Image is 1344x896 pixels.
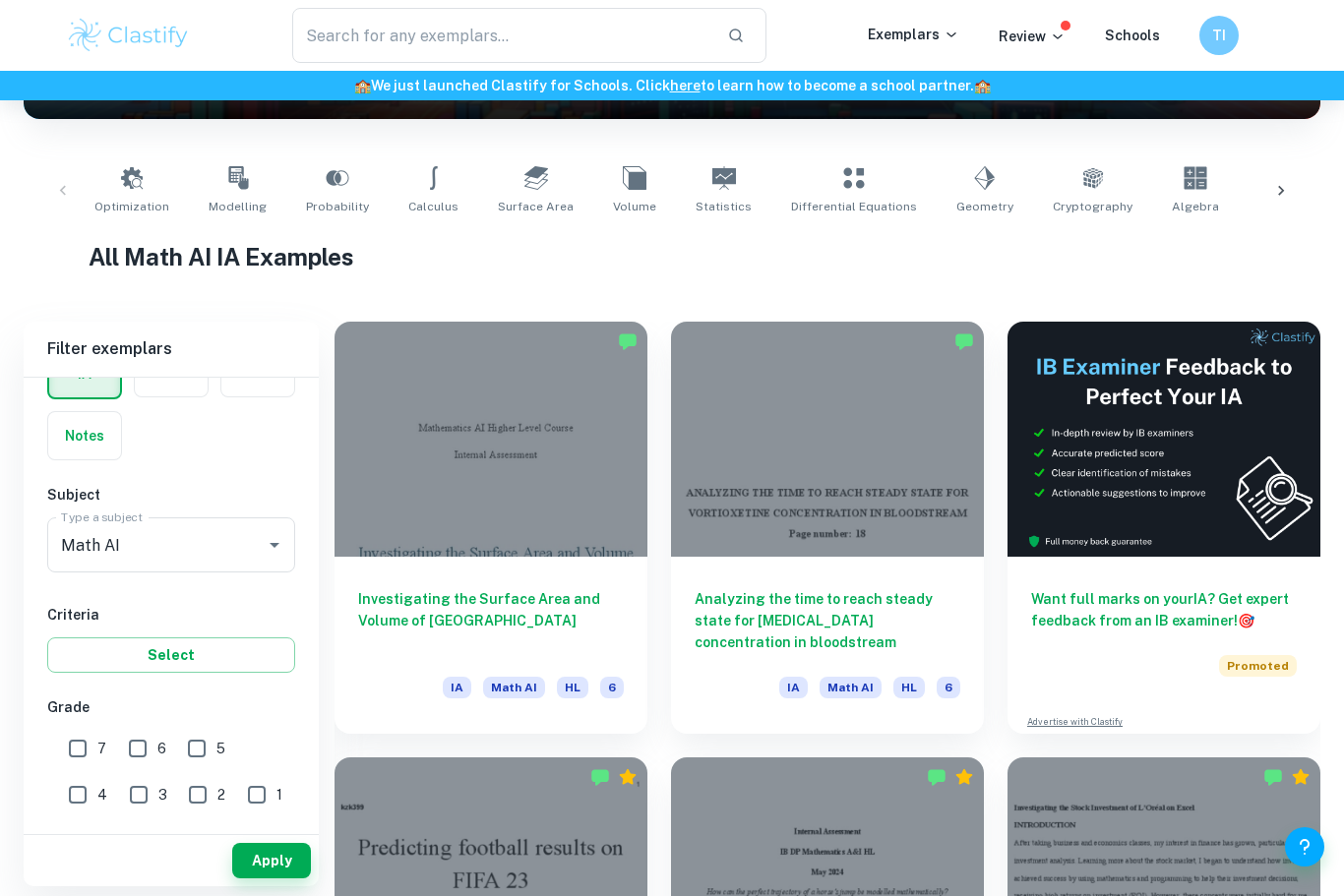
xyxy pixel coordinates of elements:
[613,198,656,215] span: Volume
[97,784,107,806] span: 4
[696,198,752,215] span: Statistics
[1199,16,1239,55] button: TI
[1291,767,1311,787] div: Premium
[358,588,624,653] h6: Investigating the Surface Area and Volume of [GEOGRAPHIC_DATA]
[954,767,974,787] div: Premium
[618,767,638,787] div: Premium
[47,696,295,718] h6: Grade
[1031,588,1297,631] h6: Want full marks on your IA ? Get expert feedback from an IB examiner!
[209,198,267,215] span: Modelling
[956,198,1013,215] span: Geometry
[1027,715,1123,729] a: Advertise with Clastify
[47,637,295,673] button: Select
[232,843,311,878] button: Apply
[61,508,143,525] label: Type a subject
[695,588,960,653] h6: Analyzing the time to reach steady state for [MEDICAL_DATA] concentration in bloodstream
[1008,322,1320,557] img: Thumbnail
[999,26,1066,47] p: Review
[1208,25,1231,46] h6: TI
[557,677,588,698] span: HL
[47,604,295,626] h6: Criteria
[354,78,371,93] span: 🏫
[1263,767,1283,787] img: Marked
[335,322,647,734] a: Investigating the Surface Area and Volume of [GEOGRAPHIC_DATA]IAMath AIHL6
[974,78,991,93] span: 🏫
[261,531,288,559] button: Open
[1053,198,1132,215] span: Cryptography
[1172,198,1219,215] span: Algebra
[443,677,471,698] span: IA
[306,198,369,215] span: Probability
[4,75,1340,96] h6: We just launched Clastify for Schools. Click to learn how to become a school partner.
[217,784,225,806] span: 2
[408,198,458,215] span: Calculus
[276,784,282,806] span: 1
[94,198,169,215] span: Optimization
[954,331,974,351] img: Marked
[66,16,191,55] img: Clastify logo
[590,767,610,787] img: Marked
[618,331,638,351] img: Marked
[937,677,960,698] span: 6
[498,198,574,215] span: Surface Area
[1238,613,1254,628] span: 🎯
[1219,655,1297,677] span: Promoted
[1008,322,1320,734] a: Want full marks on yourIA? Get expert feedback from an IB examiner!PromotedAdvertise with Clastify
[158,784,167,806] span: 3
[216,738,225,759] span: 5
[791,198,917,215] span: Differential Equations
[927,767,947,787] img: Marked
[48,412,121,459] button: Notes
[483,677,545,698] span: Math AI
[24,322,319,377] h6: Filter exemplars
[671,322,984,734] a: Analyzing the time to reach steady state for [MEDICAL_DATA] concentration in bloodstreamIAMath AIHL6
[600,677,624,698] span: 6
[893,677,925,698] span: HL
[868,24,959,45] p: Exemplars
[157,738,166,759] span: 6
[89,239,1255,274] h1: All Math AI IA Examples
[779,677,808,698] span: IA
[1285,827,1324,866] button: Help and Feedback
[292,8,711,63] input: Search for any exemplars...
[670,78,701,93] a: here
[97,738,106,759] span: 7
[820,677,882,698] span: Math AI
[1105,28,1160,43] a: Schools
[47,484,295,506] h6: Subject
